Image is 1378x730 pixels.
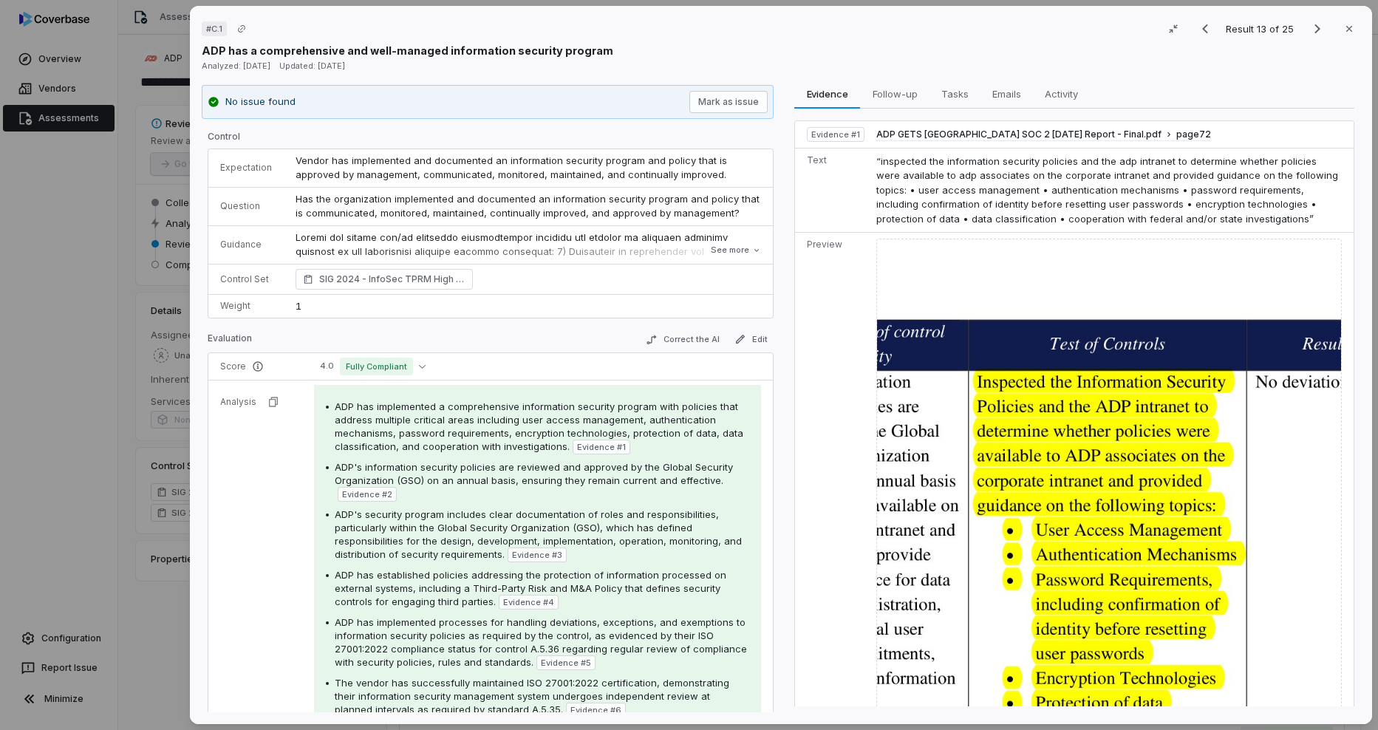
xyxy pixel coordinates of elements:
p: No issue found [225,95,296,109]
p: Expectation [220,162,272,174]
td: Text [795,148,870,233]
span: “inspected the information security policies and the adp intranet to determine whether policies w... [876,155,1338,225]
button: See more [706,237,765,264]
span: Evidence # 2 [342,488,392,500]
span: ADP GETS [GEOGRAPHIC_DATA] SOC 2 [DATE] Report - Final.pdf [876,129,1162,140]
span: ADP has implemented processes for handling deviations, exceptions, and exemptions to information ... [335,616,747,668]
span: The vendor has successfully maintained ISO 27001:2022 certification, demonstrating their informat... [335,677,729,715]
span: ADP's information security policies are reviewed and approved by the Global Security Organization... [335,461,733,486]
p: Analysis [220,396,256,408]
button: Next result [1303,20,1332,38]
span: Analyzed: [DATE] [202,61,270,71]
span: 1 [296,300,301,312]
span: Evidence # 5 [541,657,591,669]
span: Updated: [DATE] [279,61,345,71]
span: Tasks [935,84,975,103]
span: Evidence # 3 [512,549,562,561]
p: ADP has a comprehensive and well-managed information security program [202,43,613,58]
p: Question [220,200,272,212]
button: 4.0Fully Compliant [314,358,432,375]
span: ADP's security program includes clear documentation of roles and responsibilities, particularly w... [335,508,742,560]
p: Control Set [220,273,272,285]
span: page 72 [1176,129,1211,140]
span: Evidence [801,84,854,103]
span: Follow-up [867,84,924,103]
p: Evaluation [208,332,252,350]
span: ADP has implemented a comprehensive information security program with policies that address multi... [335,400,743,452]
p: Guidance [220,239,272,250]
p: Result 13 of 25 [1226,21,1297,37]
span: Evidence # 1 [811,129,860,140]
span: Emails [986,84,1027,103]
span: Vendor has implemented and documented an information security program and policy that is approved... [296,154,730,181]
p: Weight [220,300,272,312]
span: Activity [1039,84,1084,103]
p: Loremi dol sitame con/ad elitseddo eiusmodtempor incididu utl etdolor ma aliquaen adminimv quisno... [296,231,761,519]
span: Has the organization implemented and documented an information security program and policy that i... [296,193,763,219]
p: Score [220,361,290,372]
button: Edit [729,330,774,348]
button: Correct the AI [640,331,726,349]
button: Copy link [228,16,255,42]
button: ADP GETS [GEOGRAPHIC_DATA] SOC 2 [DATE] Report - Final.pdfpage72 [876,129,1211,141]
p: Control [208,131,774,149]
button: Mark as issue [689,91,768,113]
span: Evidence # 6 [570,704,621,716]
span: Fully Compliant [340,358,413,375]
span: Evidence # 1 [577,441,626,453]
span: Evidence # 4 [503,596,554,608]
span: SIG 2024 - InfoSec TPRM High Framework [319,272,465,287]
button: Previous result [1190,20,1220,38]
span: # C.1 [206,23,222,35]
span: ADP has established policies addressing the protection of information processed on external syste... [335,569,726,607]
